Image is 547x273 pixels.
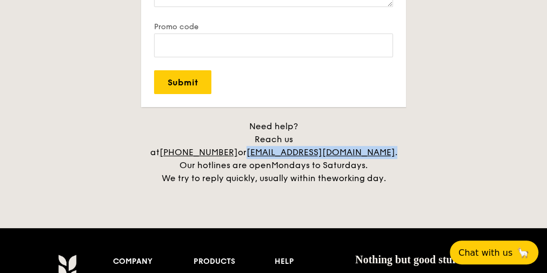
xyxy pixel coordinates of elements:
[332,173,386,183] span: working day.
[458,248,512,258] span: Chat with us
[154,22,393,31] label: Promo code
[138,120,409,185] div: Need help? Reach us at or . Our hotlines are open We try to reply quickly, usually within the
[113,254,194,269] div: Company
[194,254,274,269] div: Products
[517,247,530,259] span: 🦙
[154,70,211,94] input: Submit
[159,147,238,157] a: [PHONE_NUMBER]
[271,160,368,170] span: Mondays to Saturdays.
[246,147,395,157] a: [EMAIL_ADDRESS][DOMAIN_NAME]
[275,254,355,269] div: Help
[355,254,459,265] span: Nothing but good stuff
[450,241,538,264] button: Chat with us🦙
